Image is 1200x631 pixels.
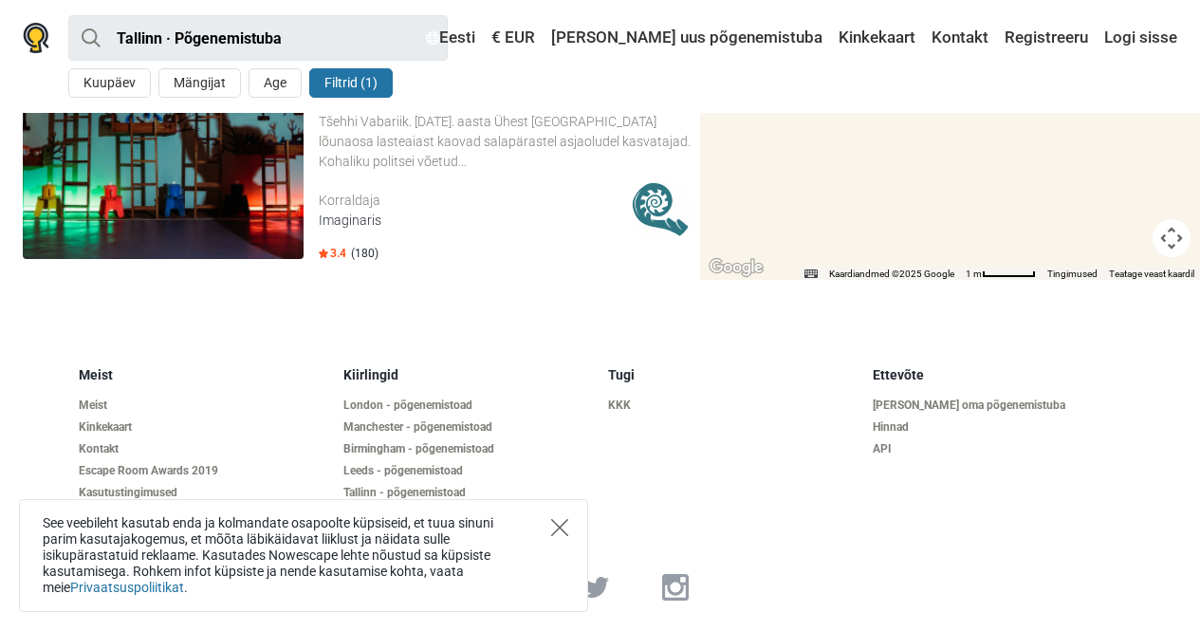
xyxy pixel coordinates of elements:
a: Manchester - põgenemistoad [343,420,593,435]
a: Google Mapsis selle piirkonna avamine (avaneb uues aknas) [705,255,767,280]
a: Birmingham - põgenemistoad [343,442,593,456]
a: Tingimused (avaneb uuel vahekaardil) [1047,269,1098,279]
a: Tallinn - põgenemistoad [343,486,593,500]
img: Imaginaris [631,180,692,242]
span: Kaardiandmed ©2025 Google [829,269,954,279]
div: See veebileht kasutab enda ja kolmandate osapoolte küpsiseid, et tuua sinuni parim kasutajakogemu... [19,499,588,612]
a: Privaatsuspoliitikat [70,580,184,595]
a: [PERSON_NAME] uus põgenemistuba [546,21,827,55]
a: Leeds - põgenemistoad [343,464,593,478]
a: KKK [608,399,858,413]
a: Hinnad [873,420,1122,435]
button: Klaviatuuri otseteed [804,268,818,281]
button: Close [551,519,568,536]
span: 1 m [966,269,982,279]
button: Age [249,68,302,98]
a: Registreeru [1000,21,1093,55]
input: proovi “Tallinn” [68,15,448,61]
h5: Ettevõte [873,367,1122,383]
button: Kuupäev [68,68,151,98]
a: Escape Room Awards 2019 [79,464,328,478]
button: Filtrid (1) [309,68,393,98]
span: 3.4 [319,246,346,261]
a: London - põgenemistoad [343,399,593,413]
a: Logi sisse [1099,21,1177,55]
a: Kasutustingimused [79,486,328,500]
div: Korraldaja [319,191,631,211]
a: Kontakt [927,21,993,55]
a: Eesti [421,21,480,55]
div: Imaginaris [319,211,631,231]
button: Mängijat [158,68,241,98]
a: API [873,442,1122,456]
a: € EUR [487,21,540,55]
button: Kaardikaamera juhtnupud [1153,219,1191,257]
img: Nowescape logo [23,23,49,53]
a: Kontakt [79,442,328,456]
a: Kinkekaart [79,420,328,435]
img: Eesti [426,31,439,45]
span: (180) [351,246,378,261]
a: Teatage veast kaardil [1109,269,1194,279]
h5: Meist [79,367,328,383]
h5: Kiirlingid [343,367,593,383]
button: Kaardi mõõtkava: 1 m 53 piksli kohta [960,267,1042,280]
img: Star [319,249,328,258]
img: Google [705,255,767,280]
div: Tšehhi Vabariik. [DATE]. aasta Ühest [GEOGRAPHIC_DATA] lõunaosa lasteaiast kaovad salapärastel as... [319,112,692,171]
h5: Tugi [608,367,858,383]
a: [PERSON_NAME] oma põgenemistuba [873,399,1122,413]
a: Kinkekaart [834,21,920,55]
a: Meist [79,399,328,413]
